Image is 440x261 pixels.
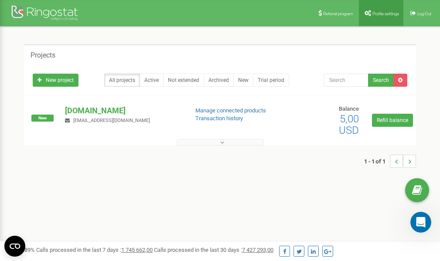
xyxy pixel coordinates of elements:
a: Active [140,74,164,87]
span: Profile settings [372,11,399,16]
span: [EMAIL_ADDRESS][DOMAIN_NAME] [73,118,150,123]
p: [DOMAIN_NAME] [65,105,181,116]
span: Log Out [417,11,431,16]
h5: Projects [31,51,55,59]
span: 1 - 1 of 1 [364,155,390,168]
a: Trial period [253,74,289,87]
a: All projects [104,74,140,87]
span: Referral program [323,11,353,16]
span: Calls processed in the last 7 days : [36,247,153,253]
a: Archived [204,74,234,87]
span: 5,00 USD [339,113,359,136]
a: New project [33,74,78,87]
iframe: Intercom live chat [410,212,431,233]
button: Open CMP widget [4,236,25,257]
span: New [31,115,54,122]
a: New [233,74,253,87]
span: Calls processed in the last 30 days : [154,247,273,253]
input: Search [324,74,368,87]
nav: ... [364,146,416,176]
u: 7 427 293,00 [242,247,273,253]
button: Search [368,74,394,87]
a: Manage connected products [195,107,266,114]
a: Refill balance [372,114,413,127]
u: 1 745 662,00 [121,247,153,253]
a: Transaction history [195,115,243,122]
a: Not extended [163,74,204,87]
span: Balance [339,105,359,112]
